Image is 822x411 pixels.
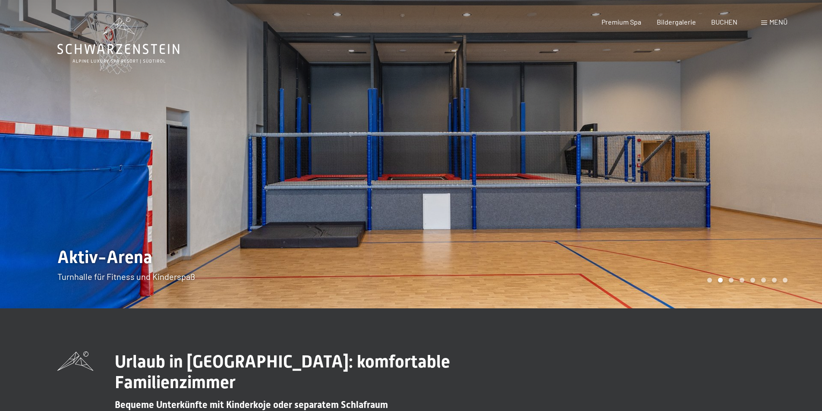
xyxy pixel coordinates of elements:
div: Carousel Pagination [704,278,787,282]
span: Bequeme Unterkünfte mit Kinderkoje oder separatem Schlafraum [115,399,388,410]
div: Carousel Page 4 [740,278,744,282]
div: Carousel Page 6 [761,278,766,282]
a: Bildergalerie [657,18,696,26]
div: Carousel Page 3 [729,278,734,282]
a: BUCHEN [711,18,737,26]
a: Premium Spa [602,18,641,26]
span: Urlaub in [GEOGRAPHIC_DATA]: komfortable Familienzimmer [115,351,450,392]
span: Menü [769,18,787,26]
div: Carousel Page 2 (Current Slide) [718,278,723,282]
div: Carousel Page 1 [707,278,712,282]
div: Carousel Page 7 [772,278,777,282]
div: Carousel Page 8 [783,278,787,282]
div: Carousel Page 5 [750,278,755,282]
